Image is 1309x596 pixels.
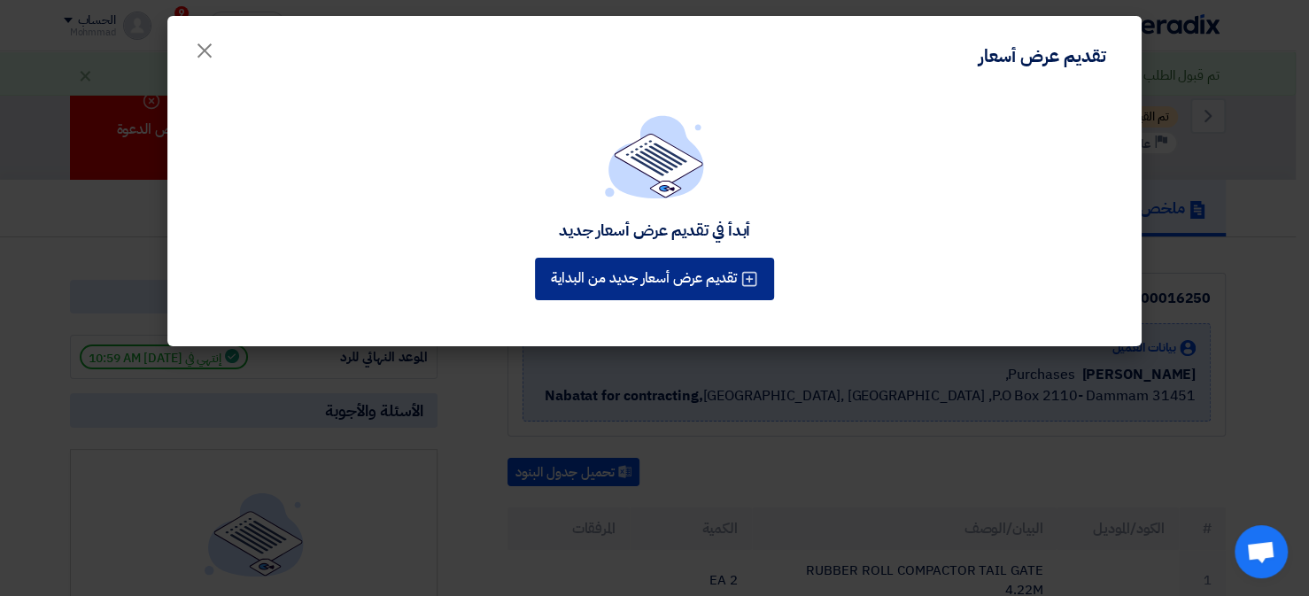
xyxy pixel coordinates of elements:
[180,28,229,64] button: Close
[1235,525,1288,578] div: دردشة مفتوحة
[194,23,215,76] span: ×
[979,43,1106,69] div: تقديم عرض أسعار
[559,220,750,240] div: أبدأ في تقديم عرض أسعار جديد
[605,115,704,198] img: empty_state_list.svg
[535,258,774,300] button: تقديم عرض أسعار جديد من البداية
